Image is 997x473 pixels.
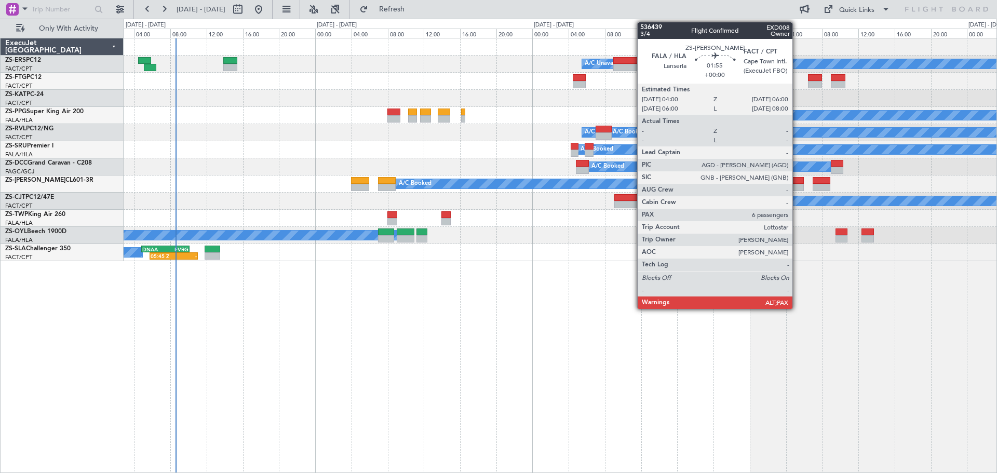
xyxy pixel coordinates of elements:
div: FVRG [166,246,189,252]
a: ZS-RVLPC12/NG [5,126,53,132]
span: ZS-[PERSON_NAME] [5,177,65,183]
a: FACT/CPT [5,99,32,107]
div: A/C Booked [654,193,686,209]
span: ZS-CJT [5,194,25,200]
div: Quick Links [839,5,874,16]
span: ZS-RVL [5,126,26,132]
a: ZS-[PERSON_NAME]CL601-3R [5,177,93,183]
div: 20:00 [713,29,750,38]
span: Refresh [370,6,414,13]
a: FAGC/GCJ [5,168,34,175]
a: ZS-CJTPC12/47E [5,194,54,200]
div: 00:00 [750,29,786,38]
div: A/C Booked [581,142,613,157]
span: ZS-SLA [5,246,26,252]
span: ZS-DCC [5,160,28,166]
div: 20:00 [931,29,967,38]
a: ZS-FTGPC12 [5,74,42,80]
div: [DATE] - [DATE] [751,21,791,30]
div: 00:00 [532,29,569,38]
a: ZS-OYLBeech 1900D [5,228,66,235]
div: 12:00 [207,29,243,38]
span: [DATE] - [DATE] [177,5,225,14]
div: 04:00 [786,29,823,38]
div: 08:00 [170,29,207,38]
div: 12:00 [641,29,678,38]
div: 16:00 [677,29,713,38]
a: FACT/CPT [5,202,32,210]
div: 12:00 [858,29,895,38]
span: ZS-OYL [5,228,27,235]
div: A/C Booked [653,56,686,72]
div: A/C Booked [399,176,432,192]
button: Refresh [355,1,417,18]
div: - [174,253,197,259]
div: 20:00 [496,29,533,38]
div: A/C Unavailable [585,125,628,140]
div: 04:00 [569,29,605,38]
div: 12:00 [424,29,460,38]
div: A/C Booked [681,107,713,123]
span: ZS-SRU [5,143,27,149]
button: Only With Activity [11,20,113,37]
a: FACT/CPT [5,253,32,261]
div: A/C Booked [591,159,624,174]
div: 20:00 [279,29,315,38]
a: ZS-TWPKing Air 260 [5,211,65,218]
div: A/C Booked [613,125,645,140]
div: 04:00 [134,29,170,38]
a: ZS-KATPC-24 [5,91,44,98]
button: Quick Links [818,1,895,18]
a: ZS-PPGSuper King Air 200 [5,109,84,115]
div: 00:00 [315,29,352,38]
a: FALA/HLA [5,116,33,124]
span: ZS-KAT [5,91,26,98]
div: A/C Unavailable [585,56,628,72]
a: ZS-DCCGrand Caravan - C208 [5,160,92,166]
div: 04:00 [352,29,388,38]
div: 16:00 [895,29,931,38]
span: ZS-FTG [5,74,26,80]
span: ZS-ERS [5,57,26,63]
div: 16:00 [460,29,496,38]
input: Trip Number [32,2,91,17]
div: 16:00 [243,29,279,38]
div: [DATE] - [DATE] [126,21,166,30]
div: [DATE] - [DATE] [534,21,574,30]
a: FACT/CPT [5,65,32,73]
div: 08:00 [605,29,641,38]
a: FALA/HLA [5,236,33,244]
a: FALA/HLA [5,151,33,158]
a: ZS-ERSPC12 [5,57,41,63]
a: ZS-SLAChallenger 350 [5,246,71,252]
a: FALA/HLA [5,219,33,227]
div: 08:00 [388,29,424,38]
div: 05:45 Z [151,253,174,259]
a: FACT/CPT [5,82,32,90]
div: DNAA [142,246,166,252]
a: FACT/CPT [5,133,32,141]
div: 08:00 [822,29,858,38]
span: Only With Activity [27,25,110,32]
span: ZS-PPG [5,109,26,115]
div: [DATE] - [DATE] [317,21,357,30]
span: ZS-TWP [5,211,28,218]
a: ZS-SRUPremier I [5,143,53,149]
